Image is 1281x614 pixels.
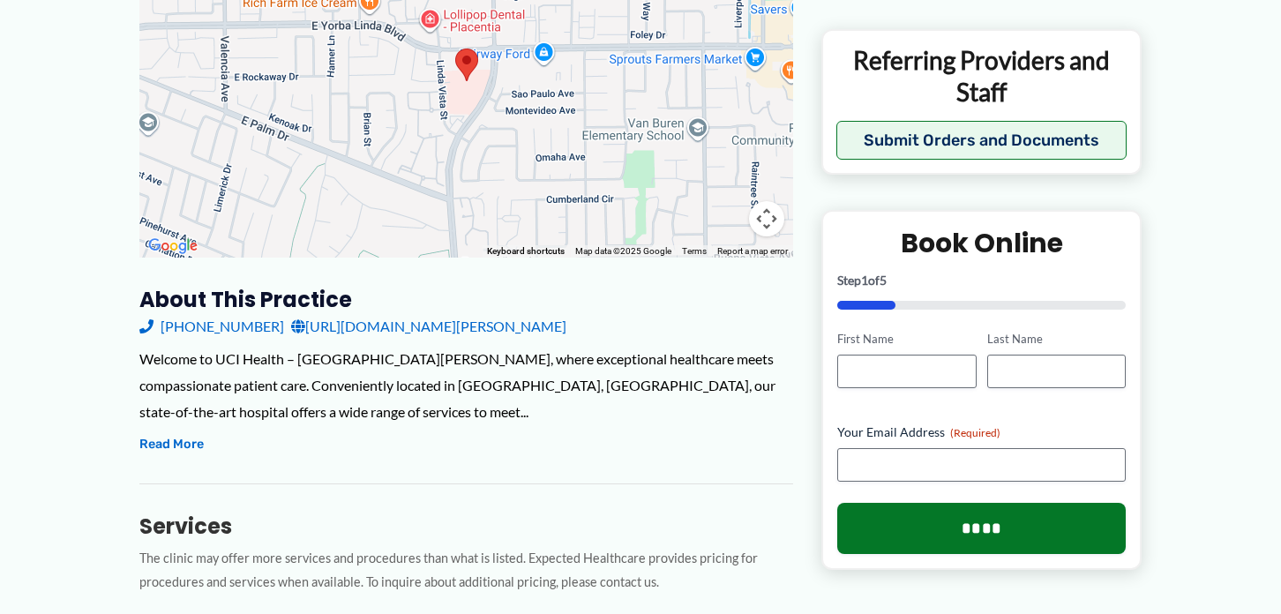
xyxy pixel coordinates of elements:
[139,513,793,540] h3: Services
[144,235,202,258] a: Open this area in Google Maps (opens a new window)
[575,246,671,256] span: Map data ©2025 Google
[836,43,1127,108] p: Referring Providers and Staff
[717,246,788,256] a: Report a map error
[749,201,784,236] button: Map camera controls
[836,121,1127,160] button: Submit Orders and Documents
[861,273,868,288] span: 1
[837,274,1126,287] p: Step of
[144,235,202,258] img: Google
[682,246,707,256] a: Terms (opens in new tab)
[139,547,793,595] p: The clinic may offer more services and procedures than what is listed. Expected Healthcare provid...
[880,273,887,288] span: 5
[139,434,204,455] button: Read More
[291,313,566,340] a: [URL][DOMAIN_NAME][PERSON_NAME]
[837,226,1126,260] h2: Book Online
[139,313,284,340] a: [PHONE_NUMBER]
[837,423,1126,440] label: Your Email Address
[837,331,976,348] label: First Name
[139,286,793,313] h3: About this practice
[987,331,1126,348] label: Last Name
[487,245,565,258] button: Keyboard shortcuts
[139,346,793,424] div: Welcome to UCI Health – [GEOGRAPHIC_DATA][PERSON_NAME], where exceptional healthcare meets compas...
[950,425,1000,438] span: (Required)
